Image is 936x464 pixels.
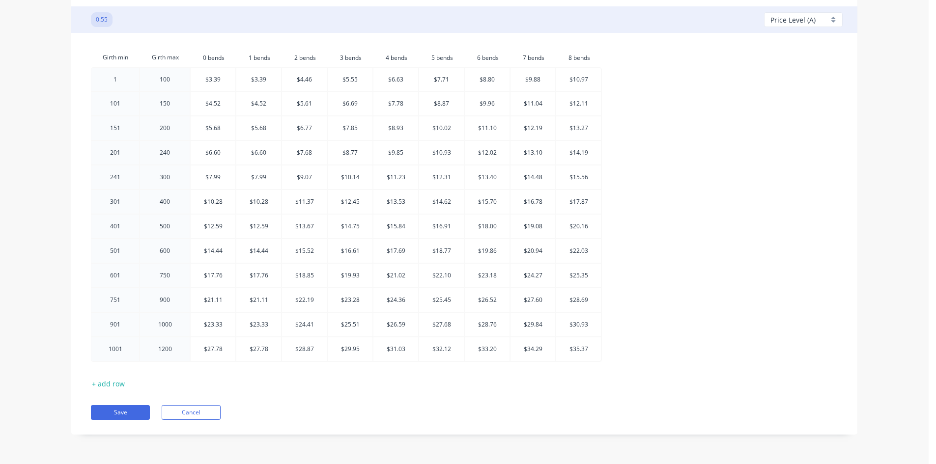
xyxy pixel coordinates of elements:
[91,239,602,264] tr: 501600$14.44$14.44$15.52$16.61$17.69$18.77$19.86$20.94$22.03
[91,165,602,190] tr: 241300$7.99$7.99$9.07$10.14$11.23$12.31$13.40$14.48$15.56
[477,48,499,67] input: ?
[91,215,602,239] tr: 401500$12.59$12.59$13.67$14.75$15.84$16.91$18.00$19.08$20.16
[91,313,602,337] tr: 9011000$23.33$23.33$24.41$25.51$26.59$27.68$28.76$29.84$30.93
[568,48,590,67] input: ?
[91,337,602,362] tr: 10011200$27.78$27.78$28.87$29.95$31.03$32.12$33.20$34.29$35.37
[91,405,150,420] button: Save
[91,92,602,116] tr: 101150$4.52$4.52$5.61$6.69$7.78$8.87$9.96$11.04$12.11
[294,48,316,67] input: ?
[91,116,602,141] tr: 151200$5.68$5.68$6.77$7.85$8.93$10.02$11.10$12.19$13.27
[91,12,113,27] button: 0.55
[91,190,602,215] tr: 301400$10.28$10.28$11.37$12.45$13.53$14.62$15.70$16.78$17.87
[91,141,602,165] tr: 201240$6.60$6.60$7.68$8.77$9.85$10.93$12.02$13.10$14.19
[248,48,270,67] input: ?
[162,405,221,420] button: Cancel
[202,48,225,67] input: ?
[385,48,407,67] input: ?
[91,264,602,288] tr: 601750$17.76$17.76$18.85$19.93$21.02$22.10$23.18$24.27$25.35
[340,48,362,67] input: ?
[91,67,602,92] tr: 1100$3.39$3.39$4.46$5.55$6.63$7.71$8.80$9.88$10.97
[91,288,602,313] tr: 751900$21.11$21.11$22.19$23.28$24.36$25.45$26.52$27.60$28.69
[522,48,544,67] input: ?
[431,48,453,67] input: ?
[87,377,130,390] button: + add row
[770,15,816,25] span: Price Level (A)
